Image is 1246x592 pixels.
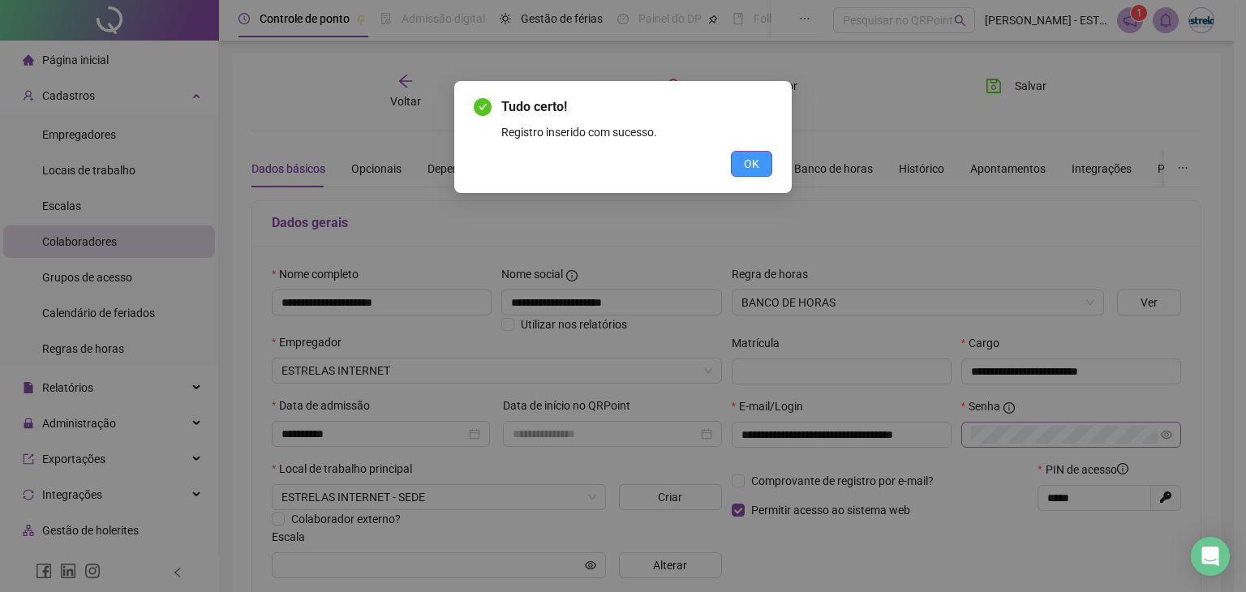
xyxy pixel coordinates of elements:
[501,99,567,114] span: Tudo certo!
[744,155,759,173] span: OK
[474,98,492,116] span: check-circle
[501,126,657,139] span: Registro inserido com sucesso.
[1191,537,1230,576] div: Open Intercom Messenger
[731,151,772,177] button: OK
